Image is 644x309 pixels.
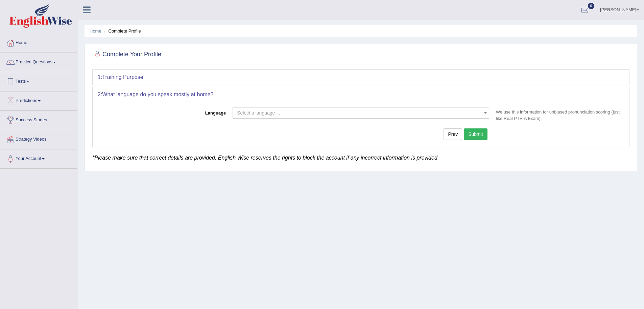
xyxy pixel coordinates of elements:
[102,28,141,34] li: Complete Profile
[237,110,280,116] span: Select a language ...
[102,74,143,80] b: Training Purpose
[0,130,77,147] a: Strategy Videos
[0,111,77,128] a: Success Stories
[92,49,161,60] h2: Complete Your Profile
[493,109,624,122] p: We use this information for unbiased pronunciation scoring (just like Real PTE-A Exam).
[92,155,437,161] em: *Please make sure that correct details are provided. English Wise reserves the rights to block th...
[90,28,101,34] a: Home
[0,149,77,166] a: Your Account
[0,53,77,70] a: Practice Questions
[98,107,229,116] label: Language
[0,34,77,50] a: Home
[464,128,487,140] button: Submit
[102,91,213,97] b: What language do you speak mostly at home?
[0,72,77,89] a: Tests
[0,91,77,108] a: Predictions
[588,3,595,9] span: 0
[93,70,629,85] div: 1:
[444,128,462,140] button: Prev
[93,87,629,102] div: 2:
